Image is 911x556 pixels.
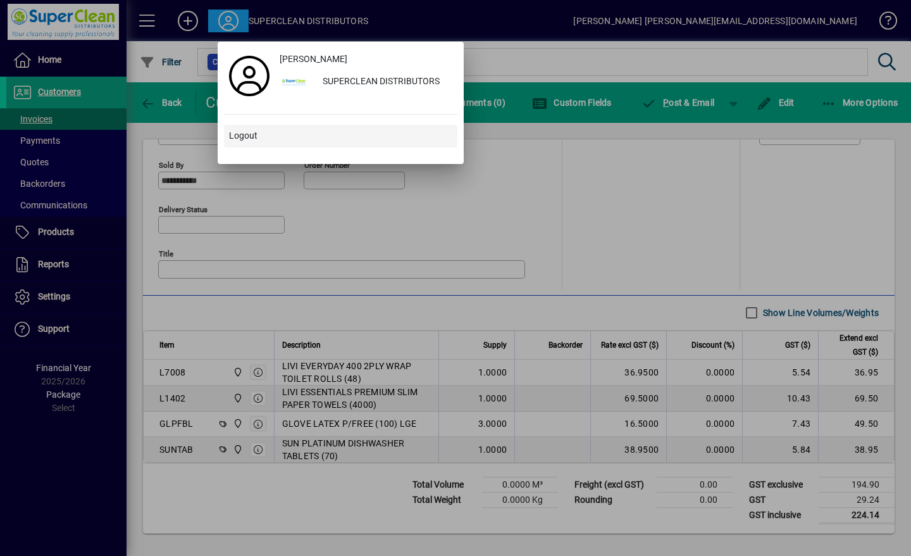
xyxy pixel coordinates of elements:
[224,65,275,87] a: Profile
[313,71,457,94] div: SUPERCLEAN DISTRIBUTORS
[224,125,457,148] button: Logout
[229,129,257,142] span: Logout
[280,53,347,66] span: [PERSON_NAME]
[275,48,457,71] a: [PERSON_NAME]
[275,71,457,94] button: SUPERCLEAN DISTRIBUTORS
